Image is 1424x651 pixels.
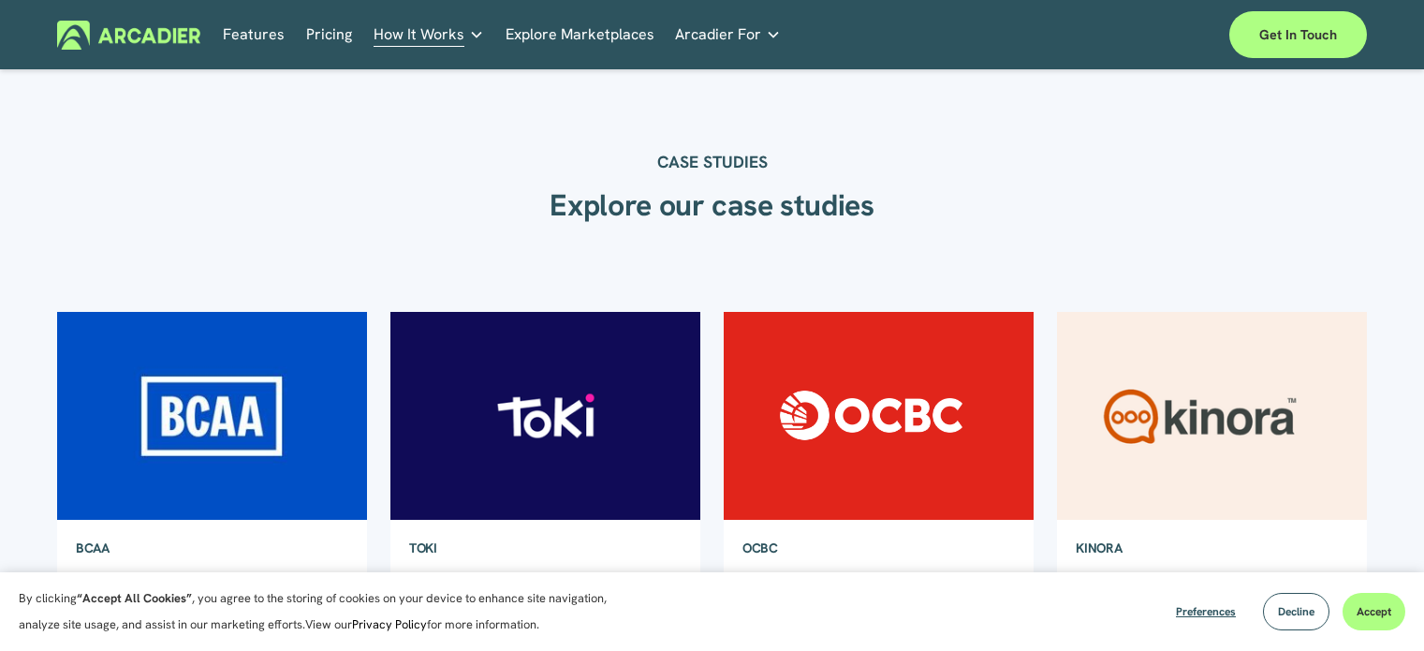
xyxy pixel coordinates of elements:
button: Decline [1263,593,1329,630]
button: Preferences [1162,593,1250,630]
a: Get in touch [1229,11,1367,58]
a: Pricing [306,21,352,50]
a: Kinora [1057,521,1140,575]
a: OCBC [724,521,797,575]
strong: “Accept All Cookies” [77,590,192,606]
span: Arcadier For [675,22,761,48]
img: Arcadier [57,21,200,50]
a: folder dropdown [675,21,781,50]
a: folder dropdown [374,21,484,50]
a: TOKI [390,521,456,575]
img: Motherhood marketplace building community and connection [722,311,1035,521]
a: BCAA [57,521,128,575]
span: How It Works [374,22,464,48]
span: Decline [1278,604,1314,619]
strong: Explore our case studies [550,185,873,225]
img: Revolutionising the collector experience in the Philippines [389,311,701,521]
img: Ground-breaking digital health launch in Australia [1055,311,1368,521]
a: Features [223,21,285,50]
a: Explore Marketplaces [506,21,654,50]
img: BCAA and Arcadier: Transforming the Used Car Market with a Secure, User-Friendly Marketplace [55,311,368,521]
button: Accept [1343,593,1405,630]
span: Preferences [1176,604,1236,619]
p: By clicking , you agree to the storing of cookies on your device to enhance site navigation, anal... [19,585,627,638]
a: Privacy Policy [352,616,427,632]
span: Accept [1357,604,1391,619]
strong: CASE STUDIES [657,151,768,172]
